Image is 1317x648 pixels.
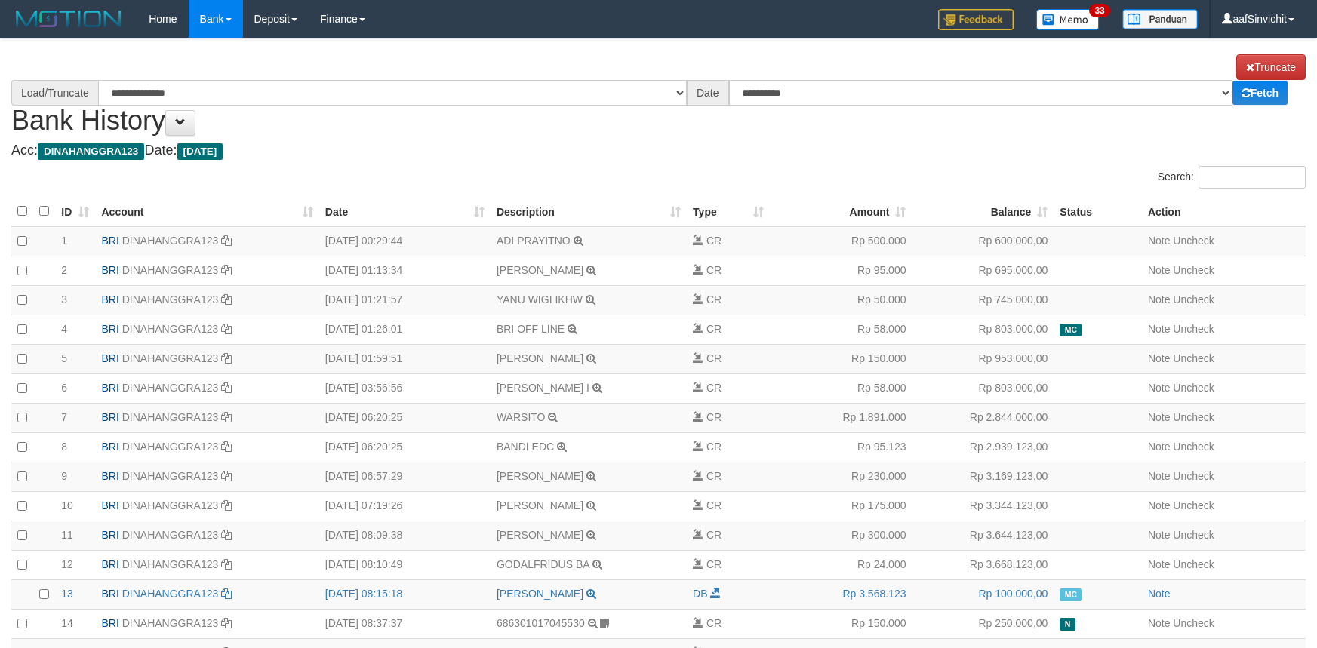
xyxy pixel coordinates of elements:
img: MOTION_logo.png [11,8,126,30]
th: ID: activate to sort column ascending [55,197,95,226]
span: CR [706,617,722,629]
td: Rp 300.000 [770,521,912,550]
td: Rp 58.000 [770,315,912,344]
a: Copy DINAHANGGRA123 to clipboard [221,499,232,511]
td: Rp 24.000 [770,550,912,579]
span: CR [706,558,722,570]
span: BRI [101,588,118,600]
img: Feedback.jpg [938,9,1014,30]
span: BRI [101,499,118,511]
td: [DATE] 08:10:49 [319,550,491,579]
td: Rp 2.844.000,00 [912,403,1054,432]
a: Uncheck [1173,382,1214,394]
h4: Acc: Date: [11,143,1306,158]
a: Uncheck [1173,264,1214,276]
span: BRI [101,470,118,482]
a: DINAHANGGRA123 [122,411,219,423]
a: GODALFRIDUS BA [497,558,589,570]
th: Date: activate to sort column ascending [319,197,491,226]
th: Description: activate to sort column ascending [491,197,687,226]
a: Uncheck [1173,235,1214,247]
td: Rp 600.000,00 [912,226,1054,256]
a: BRI OFF LINE [497,323,565,335]
a: YANU WIGI IKHW [497,293,583,306]
span: CR [706,293,722,306]
a: DINAHANGGRA123 [122,529,219,541]
a: Note [1148,411,1171,423]
a: Uncheck [1173,470,1214,482]
a: Uncheck [1173,293,1214,306]
td: [DATE] 06:20:25 [319,432,491,462]
a: WARSITO [497,411,546,423]
a: [PERSON_NAME] [497,499,583,511]
a: Uncheck [1173,499,1214,511]
h1: Bank History [11,54,1306,136]
th: Status [1054,197,1142,226]
span: BRI [101,558,118,570]
span: DINAHANGGRA123 [38,143,144,160]
a: DINAHANGGRA123 [122,588,219,600]
th: Account: activate to sort column ascending [95,197,318,226]
td: Rp 150.000 [770,609,912,638]
td: Rp 100.000,00 [912,579,1054,609]
a: DINAHANGGRA123 [122,441,219,453]
td: [DATE] 08:15:18 [319,579,491,609]
a: Copy DINAHANGGRA123 to clipboard [221,382,232,394]
label: Search: [1158,166,1306,189]
a: [PERSON_NAME] [497,588,583,600]
a: Note [1148,352,1171,364]
span: Has Note [1060,618,1075,631]
a: [PERSON_NAME] [497,470,583,482]
a: DINAHANGGRA123 [122,470,219,482]
span: 33 [1089,4,1109,17]
a: Copy DINAHANGGRA123 to clipboard [221,235,232,247]
a: DINAHANGGRA123 [122,235,219,247]
a: Note [1148,529,1171,541]
span: 10 [61,499,73,511]
td: Rp 58.000 [770,373,912,403]
span: 4 [61,323,67,335]
th: Type: activate to sort column ascending [687,197,770,226]
a: Copy DINAHANGGRA123 to clipboard [221,352,232,364]
td: [DATE] 01:59:51 [319,344,491,373]
td: Rp 3.568.123 [770,579,912,609]
span: CR [706,323,722,335]
td: Rp 3.644.123,00 [912,521,1054,550]
a: DINAHANGGRA123 [122,352,219,364]
a: DINAHANGGRA123 [122,293,219,306]
td: Rp 3.668.123,00 [912,550,1054,579]
td: Rp 803.000,00 [912,373,1054,403]
td: Rp 150.000 [770,344,912,373]
a: Uncheck [1173,411,1214,423]
a: Uncheck [1173,323,1214,335]
img: panduan.png [1122,9,1198,29]
td: [DATE] 01:21:57 [319,285,491,315]
a: Copy DINAHANGGRA123 to clipboard [221,264,232,276]
td: [DATE] 08:37:37 [319,609,491,638]
td: [DATE] 00:29:44 [319,226,491,256]
a: Note [1148,323,1171,335]
a: DINAHANGGRA123 [122,382,219,394]
a: Note [1148,558,1171,570]
span: BRI [101,411,118,423]
td: Rp 1.891.000 [770,403,912,432]
a: Copy DINAHANGGRA123 to clipboard [221,293,232,306]
a: DINAHANGGRA123 [122,617,219,629]
a: Uncheck [1173,529,1214,541]
div: Load/Truncate [11,80,98,106]
span: BRI [101,323,118,335]
td: [DATE] 07:19:26 [319,491,491,521]
a: Note [1148,382,1171,394]
td: Rp 250.000,00 [912,609,1054,638]
td: Rp 500.000 [770,226,912,256]
span: BRI [101,264,118,276]
td: Rp 175.000 [770,491,912,521]
td: Rp 3.169.123,00 [912,462,1054,491]
span: 9 [61,470,67,482]
a: [PERSON_NAME] I [497,382,589,394]
td: [DATE] 01:13:34 [319,256,491,285]
input: Search: [1199,166,1306,189]
span: BRI [101,441,118,453]
a: Note [1148,264,1171,276]
span: 1 [61,235,67,247]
